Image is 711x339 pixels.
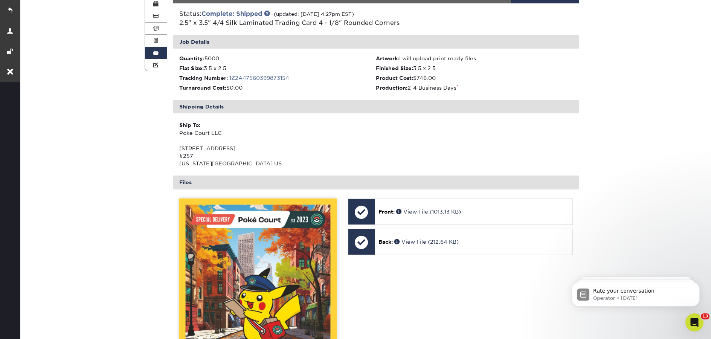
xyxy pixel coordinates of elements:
div: Poke Court LLC [STREET_ADDRESS] #257 [US_STATE][GEOGRAPHIC_DATA] US [179,121,376,167]
li: 2-4 Business Days [376,84,573,92]
span: Back: [378,239,393,245]
a: Complete: Shipped [201,10,262,17]
span: 13 [701,313,709,319]
iframe: Intercom notifications message [560,266,711,319]
strong: Ship To: [179,122,200,128]
iframe: Intercom live chat [685,313,703,331]
strong: Production: [376,85,407,91]
li: 3.5 x 2.5 [179,64,376,72]
strong: Finished Size: [376,65,413,71]
a: 1Z2A47560399873154 [229,75,289,81]
li: 3.5 x 2.5 [376,64,573,72]
div: Files [173,176,579,189]
strong: Artwork: [376,55,399,61]
strong: Flat Size: [179,65,204,71]
li: I will upload print ready files. [376,55,573,62]
span: Front: [378,209,395,215]
a: View File (1013.13 KB) [396,209,461,215]
div: Status: [174,9,444,27]
strong: Turnaround Cost: [179,85,226,91]
li: 5000 [179,55,376,62]
li: $0.00 [179,84,376,92]
span: 2.5" x 3.5" 4/4 Silk Laminated Trading Card 4 - 1/8" Rounded Corners [179,19,400,26]
strong: Tracking Number: [179,75,228,81]
a: View File (212.64 KB) [394,239,459,245]
div: Shipping Details [173,100,579,113]
li: $746.00 [376,74,573,82]
div: Job Details [173,35,579,49]
strong: Quantity: [179,55,204,61]
strong: Product Cost: [376,75,413,81]
small: (updated: [DATE] 4:27pm EST) [274,11,354,17]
